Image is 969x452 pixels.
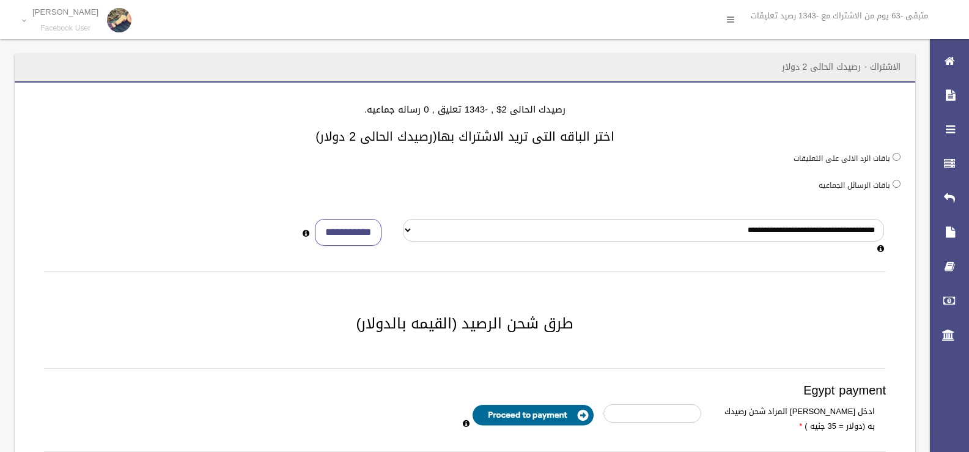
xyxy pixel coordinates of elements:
header: الاشتراك - رصيدك الحالى 2 دولار [767,55,915,79]
label: باقات الرسائل الجماعيه [819,179,890,192]
label: ادخل [PERSON_NAME] المراد شحن رصيدك به (دولار = 35 جنيه ) [710,404,884,434]
h4: رصيدك الحالى 2$ , -1343 تعليق , 0 رساله جماعيه. [29,105,901,115]
h2: طرق شحن الرصيد (القيمه بالدولار) [29,316,901,332]
h3: Egypt payment [44,383,886,397]
p: [PERSON_NAME] [32,7,98,17]
label: باقات الرد الالى على التعليقات [794,152,890,165]
small: Facebook User [32,24,98,33]
h3: اختر الباقه التى تريد الاشتراك بها(رصيدك الحالى 2 دولار) [29,130,901,143]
